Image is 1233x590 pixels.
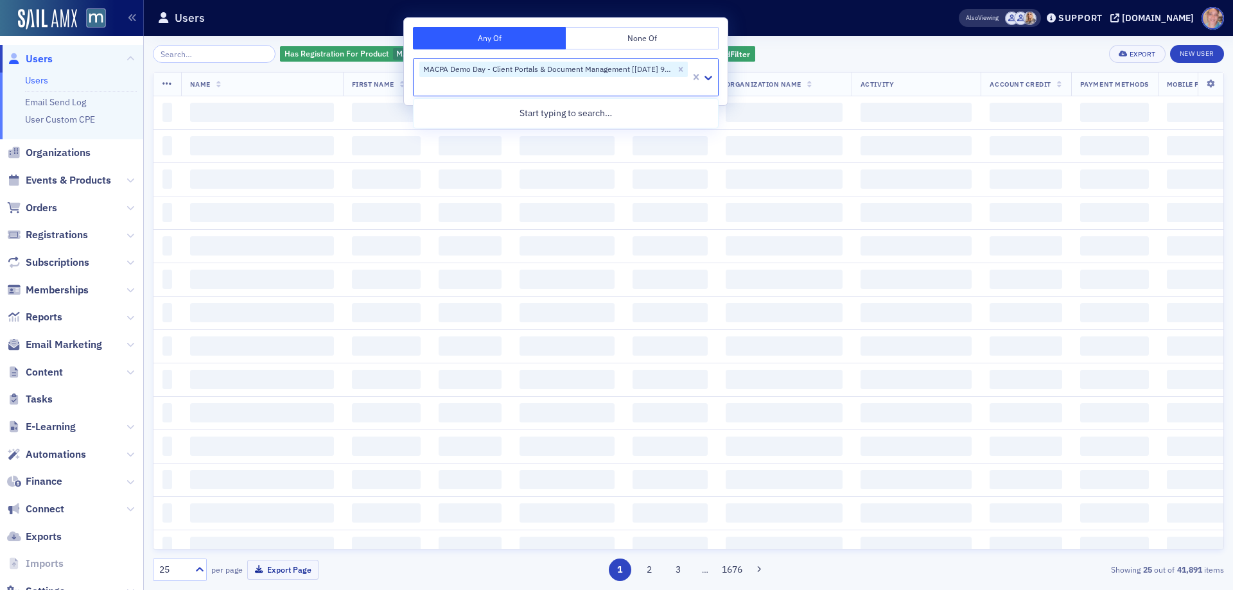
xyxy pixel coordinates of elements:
[190,169,334,189] span: ‌
[352,270,421,289] span: ‌
[876,564,1224,575] div: Showing out of items
[726,403,843,422] span: ‌
[520,537,615,556] span: ‌
[26,420,76,434] span: E-Learning
[352,203,421,222] span: ‌
[861,203,972,222] span: ‌
[26,557,64,571] span: Imports
[352,537,421,556] span: ‌
[726,370,843,389] span: ‌
[726,136,843,155] span: ‌
[520,136,615,155] span: ‌
[1122,12,1194,24] div: [DOMAIN_NAME]
[861,136,972,155] span: ‌
[520,370,615,389] span: ‌
[861,470,972,489] span: ‌
[7,310,62,324] a: Reports
[633,336,708,356] span: ‌
[439,370,502,389] span: ‌
[352,503,421,523] span: ‌
[26,530,62,544] span: Exports
[190,80,211,89] span: Name
[520,503,615,523] span: ‌
[159,563,188,577] div: 25
[1080,270,1149,289] span: ‌
[861,270,972,289] span: ‌
[7,530,62,544] a: Exports
[726,336,843,356] span: ‌
[7,173,111,187] a: Events & Products
[990,537,1062,556] span: ‌
[439,403,502,422] span: ‌
[990,470,1062,489] span: ‌
[1080,370,1149,389] span: ‌
[439,169,502,189] span: ‌
[352,136,421,155] span: ‌
[633,437,708,456] span: ‌
[352,236,421,256] span: ‌
[175,10,205,26] h1: Users
[1109,45,1165,63] button: Export
[18,9,77,30] img: SailAMX
[26,228,88,242] span: Registrations
[861,303,972,322] span: ‌
[520,303,615,322] span: ‌
[861,336,972,356] span: ‌
[439,470,502,489] span: ‌
[990,303,1062,322] span: ‌
[1080,470,1149,489] span: ‌
[190,470,334,489] span: ‌
[7,420,76,434] a: E-Learning
[633,370,708,389] span: ‌
[26,256,89,270] span: Subscriptions
[990,503,1062,523] span: ‌
[520,203,615,222] span: ‌
[990,336,1062,356] span: ‌
[190,303,334,322] span: ‌
[520,270,615,289] span: ‌
[190,203,334,222] span: ‌
[190,503,334,523] span: ‌
[7,447,86,462] a: Automations
[352,370,421,389] span: ‌
[439,303,502,322] span: ‌
[439,437,502,456] span: ‌
[396,48,672,58] span: MACPA Demo Day - Client Portals & Document Management [[DATE] 9:10am]
[990,169,1062,189] span: ‌
[861,537,972,556] span: ‌
[86,8,106,28] img: SailAMX
[413,27,566,49] button: Any Of
[633,303,708,322] span: ‌
[861,370,972,389] span: ‌
[520,437,615,456] span: ‌
[633,203,708,222] span: ‌
[26,146,91,160] span: Organizations
[696,564,714,575] span: …
[7,52,53,66] a: Users
[352,303,421,322] span: ‌
[162,303,172,322] span: ‌
[520,470,615,489] span: ‌
[190,270,334,289] span: ‌
[861,503,972,523] span: ‌
[1175,564,1204,575] strong: 41,891
[26,52,53,66] span: Users
[162,470,172,489] span: ‌
[1080,236,1149,256] span: ‌
[520,336,615,356] span: ‌
[638,559,660,581] button: 2
[26,283,89,297] span: Memberships
[414,101,718,125] div: Start typing to search…
[990,270,1062,289] span: ‌
[7,365,63,379] a: Content
[1014,12,1027,25] span: Justin Chase
[190,403,334,422] span: ‌
[1080,437,1149,456] span: ‌
[26,392,53,406] span: Tasks
[861,103,972,122] span: ‌
[26,447,86,462] span: Automations
[190,537,334,556] span: ‌
[352,80,394,89] span: First Name
[280,46,692,62] div: MACPA Demo Day - Client Portals & Document Management [8/26/2025 9:10am]
[352,169,421,189] span: ‌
